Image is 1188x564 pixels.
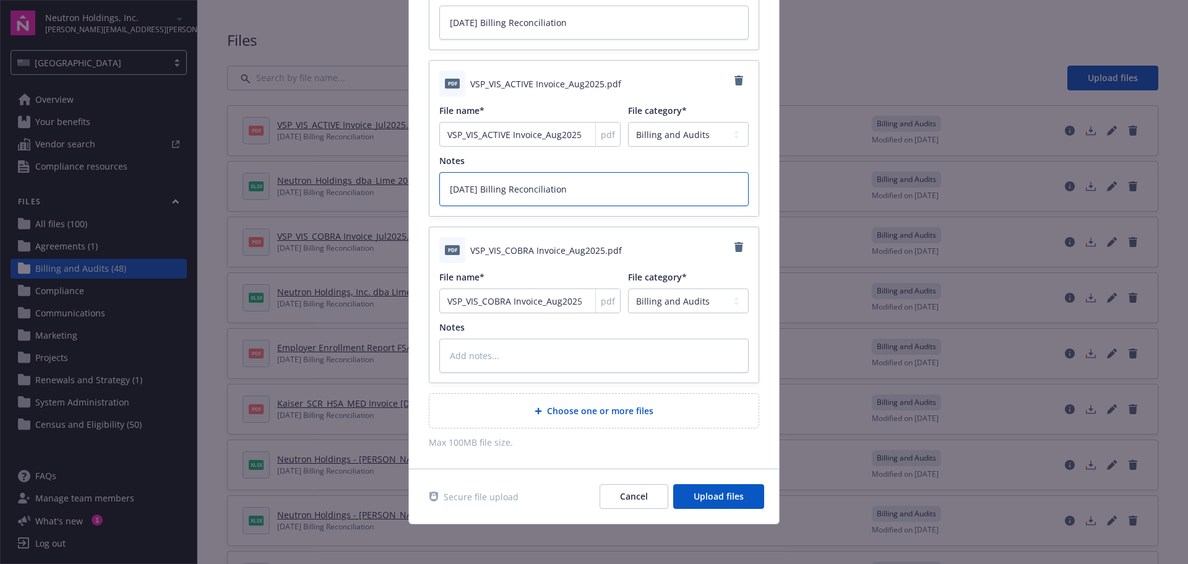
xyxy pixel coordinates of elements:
[601,295,615,308] span: pdf
[470,244,622,257] span: VSP_VIS_COBRA Invoice_Aug2025.pdf
[600,484,668,509] button: Cancel
[673,484,764,509] button: Upload files
[439,172,749,206] textarea: [DATE] Billing Reconciliation
[439,105,484,116] span: File name*
[439,271,484,283] span: File name*
[439,155,465,167] span: Notes
[445,245,460,254] span: pdf
[729,237,749,257] a: Remove
[601,128,615,141] span: pdf
[628,105,687,116] span: File category*
[439,122,621,147] input: Add file name...
[729,71,749,90] a: Remove
[470,77,621,90] span: VSP_VIS_ACTIVE Invoice_Aug2025.pdf
[439,289,621,313] input: Add file name...
[429,393,759,428] div: Choose one or more files
[628,271,687,283] span: File category*
[439,6,749,40] textarea: [DATE] Billing Reconciliation
[694,490,744,502] span: Upload files
[445,79,460,88] span: pdf
[620,490,648,502] span: Cancel
[429,436,759,449] span: Max 100MB file size.
[547,404,653,417] span: Choose one or more files
[439,321,465,333] span: Notes
[444,490,519,503] span: Secure file upload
